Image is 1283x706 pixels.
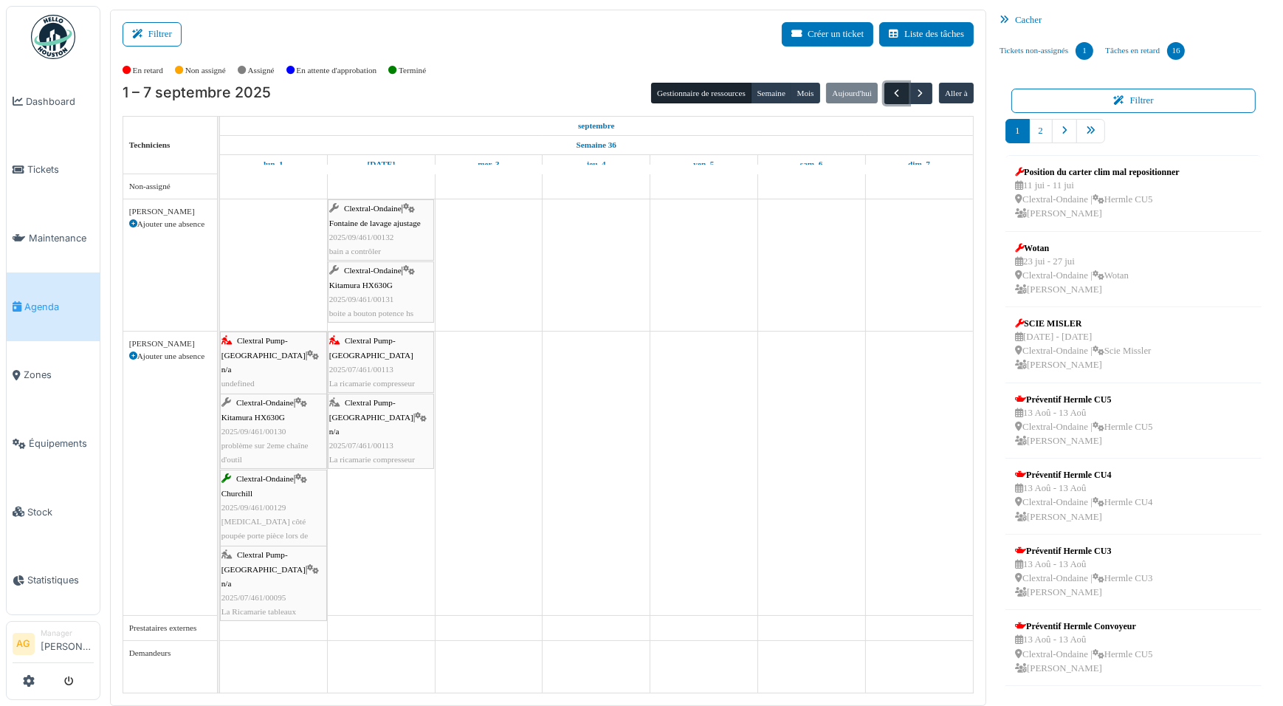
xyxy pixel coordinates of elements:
[248,64,275,77] label: Assigné
[185,64,226,77] label: Non assigné
[129,622,211,634] div: Prestataires externes
[344,266,402,275] span: Clextral-Ondaine
[1011,89,1256,113] button: Filtrer
[129,180,211,193] div: Non-assigné
[782,22,873,47] button: Créer un ticket
[29,436,94,450] span: Équipements
[123,84,271,102] h2: 1 – 7 septembre 2025
[329,281,393,289] span: Kitamura HX630G
[27,573,94,587] span: Statistiques
[329,441,393,450] span: 2025/07/461/00113
[221,593,286,602] span: 2025/07/461/00095
[1015,179,1180,222] div: 11 jui - 11 jui Clextral-Ondaine | Hermle CU5 [PERSON_NAME]
[236,398,294,407] span: Clextral-Ondaine
[221,472,326,557] div: |
[221,393,296,402] span: La Ricamarie tableaux
[296,64,376,77] label: En attente d'approbation
[129,140,171,149] span: Techniciens
[329,309,413,318] span: boite a bouton potence hs
[133,64,163,77] label: En retard
[329,295,394,304] span: 2025/09/461/00131
[129,337,211,350] div: [PERSON_NAME]
[41,628,94,659] li: [PERSON_NAME]
[13,628,94,663] a: AG Manager[PERSON_NAME]
[1011,313,1155,377] a: SCIE MISLER [DATE] - [DATE] Clextral-Ondaine |Scie Missler [PERSON_NAME]
[573,136,620,154] a: Semaine 36
[1015,330,1151,373] div: [DATE] - [DATE] Clextral-Ondaine | Scie Missler [PERSON_NAME]
[7,67,100,136] a: Dashboard
[329,336,413,359] span: Clextral Pump-[GEOGRAPHIC_DATA]
[1015,558,1152,600] div: 13 Aoû - 13 Aoû Clextral-Ondaine | Hermle CU3 [PERSON_NAME]
[29,231,94,245] span: Maintenance
[31,15,75,59] img: Badge_color-CXgf-gQk.svg
[939,83,974,103] button: Aller à
[329,379,415,388] span: La ricamarie compresseur
[221,413,285,422] span: Kitamura HX630G
[221,441,309,464] span: problème sur 2eme chaîne d'outil
[329,247,381,256] span: bain a contrôler
[26,95,94,109] span: Dashboard
[329,396,433,467] div: |
[1015,317,1151,330] div: SCIE MISLER
[221,396,326,467] div: |
[236,474,294,483] span: Clextral-Ondaine
[221,503,286,512] span: 2025/09/461/00129
[329,365,393,374] span: 2025/07/461/00113
[1015,633,1152,676] div: 13 Aoû - 13 Aoû Clextral-Ondaine | Hermle CU5 [PERSON_NAME]
[329,398,413,421] span: Clextral Pump-[GEOGRAPHIC_DATA]
[399,64,426,77] label: Terminé
[221,336,306,359] span: Clextral Pump-[GEOGRAPHIC_DATA]
[1015,393,1152,406] div: Préventif Hermle CU5
[329,264,433,321] div: |
[27,505,94,519] span: Stock
[1099,31,1191,71] a: Tâches en retard
[123,22,182,47] button: Filtrer
[221,548,326,619] div: |
[1011,465,1156,528] a: Préventif Hermle CU4 13 Aoû - 13 Aoû Clextral-Ondaine |Hermle CU4 [PERSON_NAME]
[329,455,415,464] span: La ricamarie compresseur
[651,83,751,103] button: Gestionnaire de ressources
[1011,541,1156,604] a: Préventif Hermle CU3 13 Aoû - 13 Aoû Clextral-Ondaine |Hermle CU3 [PERSON_NAME]
[1015,255,1129,298] div: 23 jui - 27 jui Clextral-Ondaine | Wotan [PERSON_NAME]
[221,550,306,573] span: Clextral Pump-[GEOGRAPHIC_DATA]
[221,579,232,588] span: n/a
[826,83,878,103] button: Aujourd'hui
[908,83,932,104] button: Suivant
[7,136,100,205] a: Tickets
[7,478,100,546] a: Stock
[1011,162,1183,225] a: Position du carter clim mal repositionner 11 jui - 11 jui Clextral-Ondaine |Hermle CU5 [PERSON_NAME]
[221,427,286,436] span: 2025/09/461/00130
[574,117,619,135] a: 1 septembre 2025
[260,155,287,174] a: 1 septembre 2025
[994,10,1273,31] div: Cacher
[7,546,100,615] a: Statistiques
[221,517,308,554] span: [MEDICAL_DATA] côté poupée porte pièce lors de l'arrêt de l'entraînement
[1005,119,1262,155] nav: pager
[364,155,399,174] a: 2 septembre 2025
[583,155,610,174] a: 4 septembre 2025
[129,218,211,230] div: Ajouter une absence
[797,155,826,174] a: 6 septembre 2025
[1011,238,1132,301] a: Wotan 23 jui - 27 jui Clextral-Ondaine |Wotan [PERSON_NAME]
[129,647,211,659] div: Demandeurs
[129,205,211,218] div: [PERSON_NAME]
[751,83,791,103] button: Semaine
[7,409,100,478] a: Équipements
[791,83,820,103] button: Mois
[344,204,402,213] span: Clextral-Ondaine
[13,633,35,655] li: AG
[329,202,433,258] div: |
[24,300,94,314] span: Agenda
[329,219,421,227] span: Fontaine de lavage ajustage
[1015,468,1152,481] div: Préventif Hermle CU4
[1167,42,1185,60] div: 16
[7,273,100,341] a: Agenda
[1015,241,1129,255] div: Wotan
[129,350,211,363] div: Ajouter une absence
[1029,119,1053,143] a: 2
[879,22,974,47] button: Liste des tâches
[1011,616,1156,679] a: Préventif Hermle Convoyeur 13 Aoû - 13 Aoû Clextral-Ondaine |Hermle CU5 [PERSON_NAME]
[1005,119,1029,143] a: 1
[1011,389,1156,453] a: Préventif Hermle CU5 13 Aoû - 13 Aoû Clextral-Ondaine |Hermle CU5 [PERSON_NAME]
